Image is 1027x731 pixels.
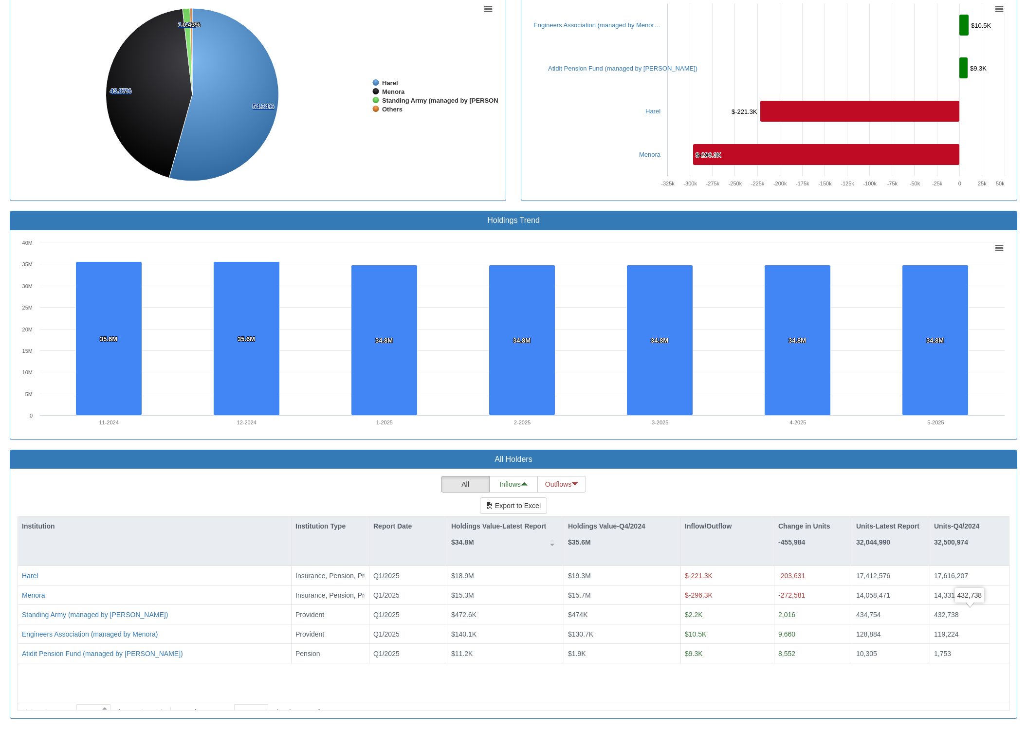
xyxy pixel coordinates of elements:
[778,538,805,546] strong: -455,984
[685,591,713,599] span: $-296.3K
[295,629,365,639] div: Provident
[996,181,1005,186] text: 50k
[685,630,706,638] span: $10.5K
[681,517,774,535] div: Inflow/Outflow
[18,455,1009,464] h3: All Holders
[22,348,33,354] text: 15M
[773,181,787,186] text: -200k
[513,337,531,344] tspan: 34.8M
[22,590,45,600] button: Menora
[375,337,393,344] tspan: 34.8M
[451,611,477,619] span: $472.6K
[934,610,1005,620] div: 432,738
[927,420,944,425] text: 5-2025
[856,629,926,639] div: 128,884
[934,571,1005,581] div: 17,616,207
[382,106,403,113] tspan: Others
[856,610,926,620] div: 434,754
[22,305,33,311] text: 25M
[856,521,919,531] p: Units-Latest Report
[778,571,848,581] div: -203,631
[236,707,243,717] div: 7
[382,79,398,87] tspan: Harel
[685,572,713,580] span: $-221.3K
[100,335,117,343] tspan: 35.6M
[934,649,1005,658] div: 1,753
[568,521,645,531] p: Holdings Value-Q4/2024
[683,181,697,186] text: -300k
[910,181,920,186] text: -50k
[56,707,73,717] span: Page
[25,391,33,397] text: 5M
[932,181,943,186] text: -25k
[382,88,405,95] tspan: Menora
[237,420,257,425] text: 12-2024
[978,181,987,186] text: 25k
[856,571,926,581] div: 17,412,576
[514,420,531,425] text: 2-2025
[645,108,660,115] a: Harel
[887,181,898,186] text: -75k
[856,538,890,546] strong: 32,044,990
[568,572,591,580] span: $19.3M
[548,65,697,72] a: Atidit Pension Fund (managed by [PERSON_NAME])
[295,649,365,658] div: Pension
[272,703,325,721] div: Showing 1 - 5 of 5
[99,420,118,425] text: 11-2024
[120,707,132,717] span: 1
[661,181,675,186] text: -325k
[778,629,848,639] div: 9,660
[533,21,660,29] a: Engineers Association (managed by Menor…
[110,87,132,94] tspan: 43.87%
[30,413,33,419] text: 0
[292,517,369,535] div: Institution Type
[934,590,1005,600] div: 14,331,052
[729,181,742,186] text: -250k
[22,610,168,620] button: Standing Army (managed by [PERSON_NAME])
[373,649,443,658] div: Q1/2025
[955,588,985,603] div: 432,738
[22,261,33,267] text: 35M
[295,610,365,620] div: Provident
[651,337,668,344] tspan: 34.8M
[778,610,848,620] div: 2,016
[22,649,183,658] div: Atidit Pension Fund (managed by [PERSON_NAME])
[778,590,848,600] div: -272,581
[22,240,33,246] text: 40M
[796,181,809,186] text: -175k
[451,630,477,638] span: $140.1K
[22,283,33,289] text: 30M
[856,649,926,658] div: 10,305
[789,420,806,425] text: 4-2025
[934,538,968,546] strong: 32,500,974
[183,21,201,28] tspan: 0.43%
[22,629,158,639] button: Engineers Association (managed by Menora)
[489,476,538,493] button: Inflows
[451,538,474,546] strong: $34.8M
[568,630,593,638] span: $130.7K
[295,590,365,600] div: Insurance, Pension, Provident
[778,649,848,658] div: 8,552
[934,629,1005,639] div: 119,224
[441,476,490,493] button: All
[22,571,38,581] div: Harel
[856,590,926,600] div: 14,058,471
[970,65,987,72] tspan: $9.3K
[451,521,546,531] p: Holdings Value-Latest Report
[295,571,365,581] div: Insurance, Pension, Provident
[22,327,33,332] text: 20M
[706,181,720,186] text: -275k
[18,517,291,535] div: Institution
[696,151,721,159] tspan: $-296.3K
[685,650,703,658] span: $9.3K
[253,103,275,110] tspan: 54.34%
[373,590,443,600] div: Q1/2025
[863,181,877,186] text: -100k
[20,703,272,721] div: of
[451,591,474,599] span: $15.3M
[639,151,660,158] a: Menora
[480,497,547,514] button: Export to Excel
[778,521,830,531] p: Change in Units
